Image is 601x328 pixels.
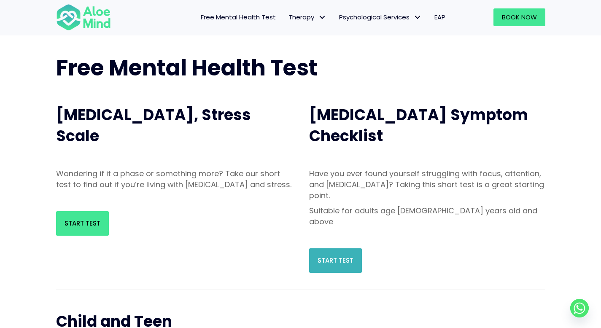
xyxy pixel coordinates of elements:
[194,8,282,26] a: Free Mental Health Test
[318,256,353,265] span: Start Test
[428,8,452,26] a: EAP
[333,8,428,26] a: Psychological ServicesPsychological Services: submenu
[316,11,329,24] span: Therapy: submenu
[56,168,292,190] p: Wondering if it a phase or something more? Take our short test to find out if you’re living with ...
[493,8,545,26] a: Book Now
[65,219,100,228] span: Start Test
[309,104,528,147] span: [MEDICAL_DATA] Symptom Checklist
[339,13,422,22] span: Psychological Services
[309,248,362,273] a: Start Test
[56,104,251,147] span: [MEDICAL_DATA], Stress Scale
[201,13,276,22] span: Free Mental Health Test
[434,13,445,22] span: EAP
[56,52,318,83] span: Free Mental Health Test
[288,13,326,22] span: Therapy
[56,211,109,236] a: Start Test
[309,168,545,201] p: Have you ever found yourself struggling with focus, attention, and [MEDICAL_DATA]? Taking this sh...
[309,205,545,227] p: Suitable for adults age [DEMOGRAPHIC_DATA] years old and above
[282,8,333,26] a: TherapyTherapy: submenu
[570,299,589,317] a: Whatsapp
[502,13,537,22] span: Book Now
[56,3,111,31] img: Aloe mind Logo
[122,8,452,26] nav: Menu
[412,11,424,24] span: Psychological Services: submenu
